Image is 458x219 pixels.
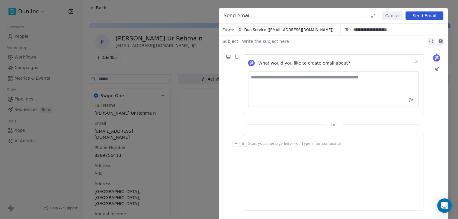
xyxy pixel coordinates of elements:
div: Open Intercom Messenger [437,198,452,213]
div: D [239,27,242,32]
span: Send email [224,12,251,19]
span: What would you like to create email about? [258,60,350,66]
span: From: [223,27,234,33]
div: Dun Service-([EMAIL_ADDRESS][DOMAIN_NAME]) [244,28,334,32]
button: Cancel [382,11,403,20]
button: Send Email [406,11,444,20]
span: Subject: [223,38,240,46]
span: or [331,122,336,128]
span: To: [345,27,351,33]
